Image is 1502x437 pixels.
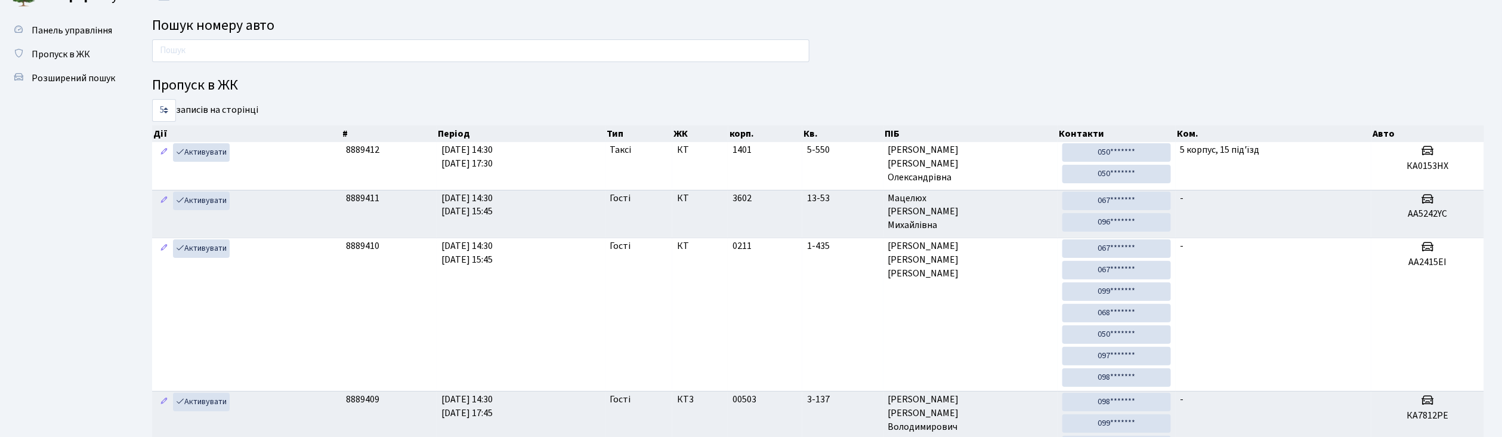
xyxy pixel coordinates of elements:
[157,192,171,210] a: Редагувати
[802,125,883,142] th: Кв.
[1180,192,1184,205] span: -
[346,143,379,156] span: 8889412
[152,15,274,36] span: Пошук номеру авто
[6,42,125,66] a: Пропуск в ЖК
[157,393,171,411] a: Редагувати
[807,393,879,407] span: 3-137
[6,66,125,90] a: Розширений пошук
[173,239,230,258] a: Активувати
[32,48,90,61] span: Пропуск в ЖК
[173,192,230,210] a: Активувати
[883,125,1058,142] th: ПІБ
[1180,393,1184,406] span: -
[346,239,379,253] span: 8889410
[157,143,171,162] a: Редагувати
[677,393,723,407] span: КТ3
[733,192,752,205] span: 3602
[733,239,752,253] span: 0211
[441,239,493,266] span: [DATE] 14:30 [DATE] 15:45
[1376,161,1479,172] h5: КА0153НХ
[807,239,879,253] span: 1-435
[733,393,756,406] span: 00503
[152,99,258,122] label: записів на сторінці
[341,125,437,142] th: #
[677,192,723,205] span: КТ
[437,125,605,142] th: Період
[605,125,673,142] th: Тип
[346,192,379,205] span: 8889411
[728,125,803,142] th: корп.
[610,143,632,157] span: Таксі
[6,19,125,42] a: Панель управління
[1376,410,1479,421] h5: КА7812РЕ
[152,125,341,142] th: Дії
[610,393,631,407] span: Гості
[888,143,1053,184] span: [PERSON_NAME] [PERSON_NAME] Олександрівна
[888,192,1053,233] span: Мацелюх [PERSON_NAME] Михайлівна
[441,143,493,170] span: [DATE] 14:30 [DATE] 17:30
[441,192,493,219] span: [DATE] 14:30 [DATE] 15:45
[807,192,879,205] span: 13-53
[677,143,723,157] span: КТ
[888,239,1053,281] span: [PERSON_NAME] [PERSON_NAME] [PERSON_NAME]
[1376,257,1479,268] h5: АА2415ЕІ
[1376,208,1479,220] h5: АА5242YC
[677,239,723,253] span: КТ
[152,77,1484,94] h4: Пропуск в ЖК
[888,393,1053,434] span: [PERSON_NAME] [PERSON_NAME] Володимирович
[157,239,171,258] a: Редагувати
[1058,125,1176,142] th: Контакти
[610,192,631,205] span: Гості
[807,143,879,157] span: 5-550
[346,393,379,406] span: 8889409
[441,393,493,420] span: [DATE] 14:30 [DATE] 17:45
[173,393,230,411] a: Активувати
[610,239,631,253] span: Гості
[733,143,752,156] span: 1401
[32,72,115,85] span: Розширений пошук
[152,99,176,122] select: записів на сторінці
[152,39,809,62] input: Пошук
[1372,125,1485,142] th: Авто
[1180,239,1184,253] span: -
[1176,125,1372,142] th: Ком.
[32,24,112,37] span: Панель управління
[672,125,728,142] th: ЖК
[1180,143,1260,156] span: 5 корпус, 15 під'їзд
[173,143,230,162] a: Активувати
